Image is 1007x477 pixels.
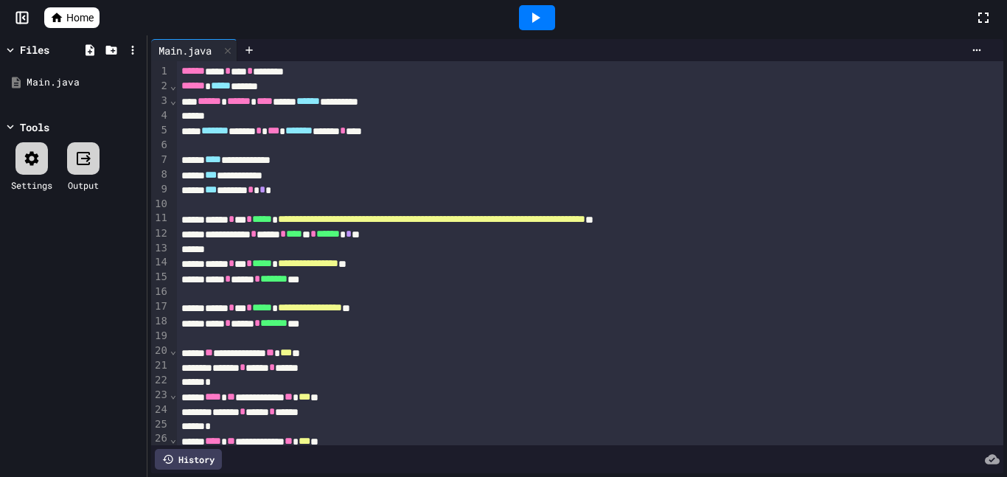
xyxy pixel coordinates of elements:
[151,373,170,388] div: 22
[151,182,170,197] div: 9
[151,299,170,314] div: 17
[170,389,177,400] span: Fold line
[885,354,992,417] iframe: chat widget
[151,241,170,256] div: 13
[151,197,170,212] div: 10
[151,255,170,270] div: 14
[151,108,170,123] div: 4
[151,94,170,108] div: 3
[27,75,142,90] div: Main.java
[170,80,177,91] span: Fold line
[68,178,99,192] div: Output
[945,418,992,462] iframe: chat widget
[151,64,170,79] div: 1
[151,79,170,94] div: 2
[151,329,170,344] div: 19
[170,94,177,106] span: Fold line
[170,344,177,356] span: Fold line
[20,119,49,135] div: Tools
[151,167,170,182] div: 8
[151,431,170,446] div: 26
[151,403,170,417] div: 24
[11,178,52,192] div: Settings
[66,10,94,25] span: Home
[151,39,237,61] div: Main.java
[151,43,219,58] div: Main.java
[151,211,170,226] div: 11
[151,358,170,373] div: 21
[170,433,177,445] span: Fold line
[20,42,49,58] div: Files
[151,153,170,167] div: 7
[151,285,170,299] div: 16
[151,388,170,403] div: 23
[151,417,170,432] div: 25
[151,226,170,241] div: 12
[151,138,170,153] div: 6
[151,314,170,329] div: 18
[151,270,170,285] div: 15
[151,344,170,358] div: 20
[151,123,170,138] div: 5
[155,449,222,470] div: History
[44,7,100,28] a: Home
